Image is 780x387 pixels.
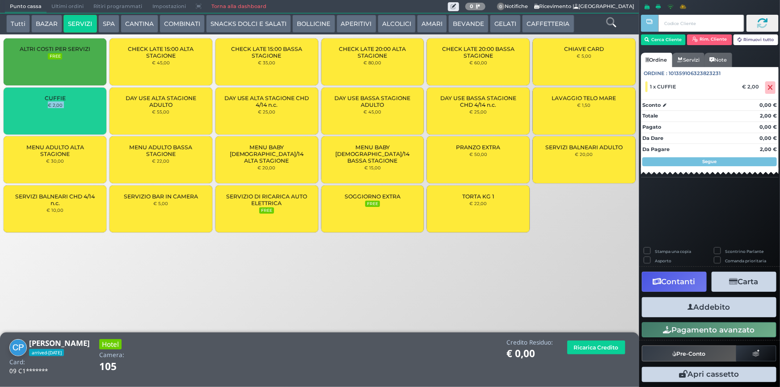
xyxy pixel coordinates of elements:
a: Ordine [641,53,672,67]
img: Claudio Pistoni [9,339,27,357]
label: Scontrino Parlante [725,248,764,254]
span: ALTRI COSTI PER SERVIZI [20,46,90,52]
span: arrived-[DATE] [29,349,64,356]
span: Impostazioni [148,0,191,13]
button: SNACKS DOLCI E SALATI [206,15,291,33]
button: Pagamento avanzato [642,322,776,337]
span: Ordine : [644,70,668,77]
span: DAY USE BASSA STAGIONE ADULTO [329,95,416,108]
a: Servizi [672,53,704,67]
span: MENU ADULTO ALTA STAGIONE [11,144,99,157]
span: CHECK LATE 15:00 BASSA STAGIONE [223,46,311,59]
small: € 50,00 [469,151,487,157]
a: Note [704,53,732,67]
a: Torna alla dashboard [207,0,271,13]
small: € 25,00 [258,109,275,114]
strong: 0,00 € [759,124,777,130]
small: € 20,00 [575,151,593,157]
small: € 20,00 [258,165,276,170]
button: APERITIVI [337,15,376,33]
button: COMBINATI [160,15,205,33]
span: Ultimi ordini [46,0,89,13]
strong: Pagato [642,124,661,130]
h3: Hotel [99,339,122,349]
strong: Da Dare [642,135,663,141]
button: CANTINA [121,15,158,33]
button: AMARI [417,15,447,33]
small: € 45,00 [363,109,381,114]
small: € 55,00 [152,109,169,114]
small: € 22,00 [470,201,487,206]
span: CUFFIE [45,95,66,101]
input: Codice Cliente [658,15,744,32]
button: BEVANDE [448,15,489,33]
span: DAY USE ALTA STAGIONE ADULTO [117,95,205,108]
small: € 5,00 [577,53,591,59]
small: € 5,00 [153,201,168,206]
small: FREE [48,53,62,59]
span: CHECK LATE 15:00 ALTA STAGIONE [117,46,205,59]
span: Punto cassa [5,0,46,13]
button: GELATI [490,15,521,33]
button: ALCOLICI [378,15,416,33]
span: DAY USE ALTA STAGIONE CHD 4/14 n.c. [223,95,311,108]
h4: Credito Residuo: [506,339,553,346]
button: Apri cassetto [642,367,776,382]
b: 0 [470,3,473,9]
button: BAZAR [31,15,62,33]
button: Addebito [642,297,776,317]
span: 0 [497,3,505,11]
span: MENU ADULTO BASSA STAGIONE [117,144,205,157]
button: Tutti [6,15,30,33]
button: Rimuovi tutto [734,34,779,45]
span: SERVIZIO BAR IN CAMERA [124,193,198,200]
label: Stampa una copia [655,248,691,254]
span: SERVIZI BALNEARI CHD 4/14 n.c. [11,193,99,206]
small: € 25,00 [470,109,487,114]
small: € 80,00 [363,60,381,65]
small: € 30,00 [46,158,64,164]
small: € 10,00 [46,207,63,213]
small: € 15,00 [364,165,381,170]
h1: € 0,00 [506,348,553,359]
small: € 35,00 [258,60,275,65]
button: BOLLICINE [292,15,335,33]
h4: Card: [9,359,25,366]
button: CAFFETTERIA [522,15,574,33]
button: Cerca Cliente [641,34,686,45]
strong: Segue [703,159,717,164]
small: € 60,00 [469,60,487,65]
span: SOGGIORNO EXTRA [345,193,401,200]
small: € 45,00 [152,60,170,65]
span: CHECK LATE 20:00 BASSA STAGIONE [434,46,522,59]
button: Carta [712,272,776,292]
b: [PERSON_NAME] [29,338,90,348]
label: Asporto [655,258,671,264]
strong: Totale [642,113,658,119]
span: TORTA KG 1 [462,193,494,200]
button: SPA [98,15,119,33]
small: FREE [365,201,379,207]
strong: 2,00 € [760,113,777,119]
span: CHECK LATE 20:00 ALTA STAGIONE [329,46,416,59]
small: € 1,50 [578,102,591,108]
strong: 0,00 € [759,135,777,141]
small: € 2,00 [48,102,63,108]
strong: Sconto [642,101,661,109]
span: 1 x CUFFIE [650,84,677,90]
span: 101359106323823231 [669,70,721,77]
strong: 2,00 € [760,146,777,152]
button: SERVIZI [63,15,97,33]
button: Pre-Conto [642,345,737,362]
span: SERVIZI BALNEARI ADULTO [545,144,623,151]
span: Ritiri programmati [89,0,147,13]
label: Comanda prioritaria [725,258,767,264]
strong: Da Pagare [642,146,670,152]
span: PRANZO EXTRA [456,144,501,151]
button: Contanti [642,272,707,292]
h4: Camera: [99,352,124,358]
span: SERVIZIO DI RICARICA AUTO ELETTRICA [223,193,311,206]
span: LAVAGGIO TELO MARE [552,95,616,101]
span: DAY USE BASSA STAGIONE CHD 4/14 n.c. [434,95,522,108]
span: MENU BABY [DEMOGRAPHIC_DATA]/14 BASSA STAGIONE [329,144,416,164]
